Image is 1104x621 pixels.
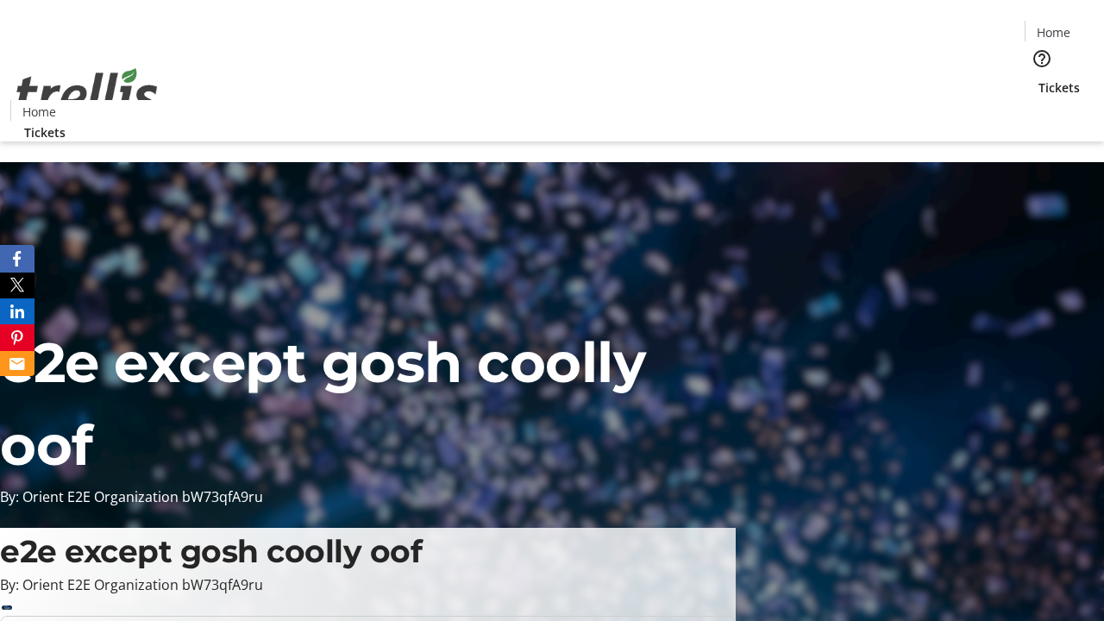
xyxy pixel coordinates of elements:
[1025,97,1059,131] button: Cart
[1038,78,1080,97] span: Tickets
[11,103,66,121] a: Home
[1037,23,1070,41] span: Home
[1025,78,1094,97] a: Tickets
[1026,23,1081,41] a: Home
[24,123,66,141] span: Tickets
[10,49,164,135] img: Orient E2E Organization bW73qfA9ru's Logo
[22,103,56,121] span: Home
[10,123,79,141] a: Tickets
[1025,41,1059,76] button: Help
